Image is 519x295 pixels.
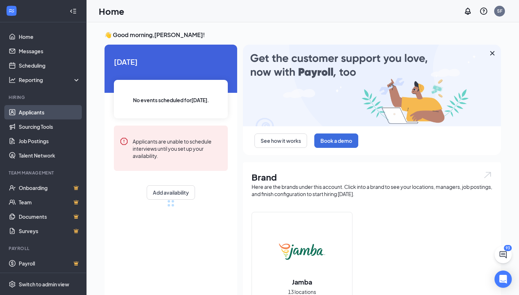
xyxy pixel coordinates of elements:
svg: Notifications [463,7,472,15]
button: ChatActive [494,246,512,263]
img: open.6027fd2a22e1237b5b06.svg [483,171,492,179]
div: Reporting [19,76,81,83]
svg: Collapse [70,8,77,15]
h2: Jamba [285,277,319,286]
div: SF [497,8,502,14]
div: loading meetings... [167,200,174,207]
div: Team Management [9,170,79,176]
a: Sourcing Tools [19,119,80,134]
a: SurveysCrown [19,224,80,238]
svg: QuestionInfo [479,7,488,15]
h1: Home [99,5,124,17]
h3: 👋 Good morning, [PERSON_NAME] ! [105,31,501,39]
img: payroll-large.gif [243,45,501,126]
span: No events scheduled for [DATE] . [133,96,209,104]
div: Switch to admin view [19,281,69,288]
div: Applicants are unable to schedule interviews until you set up your availability. [133,137,222,159]
div: Here are the brands under this account. Click into a brand to see your locations, managers, job p... [252,183,492,198]
div: Payroll [9,245,79,251]
a: TeamCrown [19,195,80,209]
svg: Error [120,137,128,146]
h1: Brand [252,171,492,183]
a: Job Postings [19,134,80,148]
svg: Settings [9,281,16,288]
svg: ChatActive [499,250,507,259]
a: OnboardingCrown [19,181,80,195]
button: See how it works [254,133,307,148]
a: Applicants [19,105,80,119]
a: Talent Network [19,148,80,163]
svg: Analysis [9,76,16,83]
button: Book a demo [314,133,358,148]
a: Home [19,29,80,44]
a: Messages [19,44,80,58]
a: PayrollCrown [19,256,80,271]
div: Hiring [9,94,79,100]
img: Jamba [279,228,325,274]
svg: Cross [488,49,497,58]
button: Add availability [147,185,195,200]
svg: WorkstreamLogo [8,7,15,14]
div: Open Intercom Messenger [494,271,512,288]
div: 93 [504,245,512,251]
a: Scheduling [19,58,80,73]
a: DocumentsCrown [19,209,80,224]
span: [DATE] [114,56,228,67]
